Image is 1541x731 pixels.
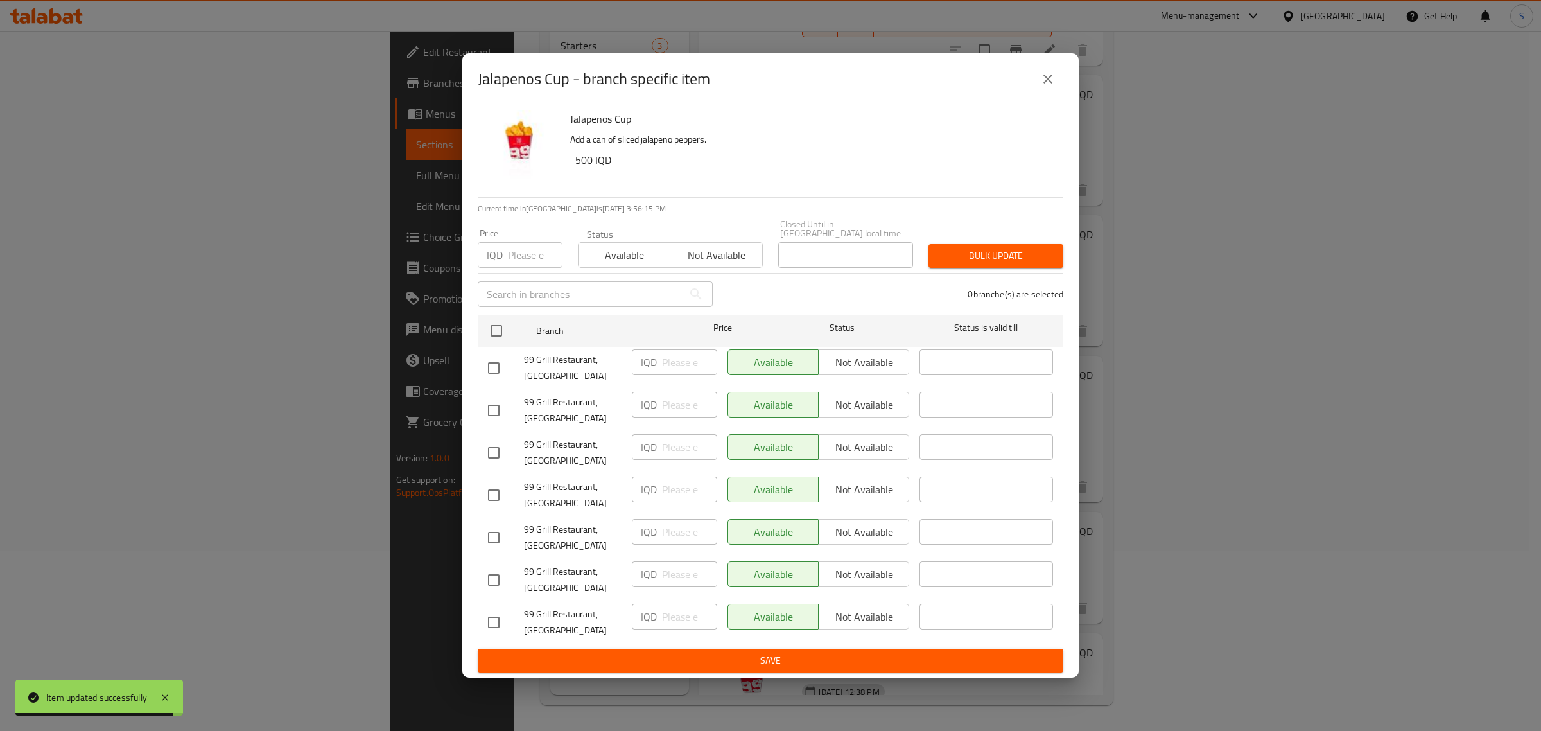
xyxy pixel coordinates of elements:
[578,242,670,268] button: Available
[46,691,147,705] div: Item updated successfully
[928,244,1063,268] button: Bulk update
[508,242,562,268] input: Please enter price
[641,524,657,540] p: IQD
[641,397,657,412] p: IQD
[524,564,622,596] span: 99 Grill Restaurant, [GEOGRAPHIC_DATA]
[478,203,1063,215] p: Current time in [GEOGRAPHIC_DATA] is [DATE] 3:56:15 PM
[524,437,622,469] span: 99 Grill Restaurant, [GEOGRAPHIC_DATA]
[662,477,717,502] input: Please enter price
[968,288,1063,301] p: 0 branche(s) are selected
[680,320,765,336] span: Price
[641,609,657,624] p: IQD
[524,479,622,511] span: 99 Grill Restaurant, [GEOGRAPHIC_DATA]
[536,323,670,339] span: Branch
[487,247,503,263] p: IQD
[478,281,683,307] input: Search in branches
[575,151,1053,169] h6: 500 IQD
[641,482,657,497] p: IQD
[776,320,909,336] span: Status
[662,604,717,630] input: Please enter price
[662,561,717,587] input: Please enter price
[919,320,1053,336] span: Status is valid till
[524,606,622,639] span: 99 Grill Restaurant, [GEOGRAPHIC_DATA]
[662,392,717,418] input: Please enter price
[488,653,1053,669] span: Save
[662,519,717,545] input: Please enter price
[939,248,1053,264] span: Bulk update
[641,355,657,370] p: IQD
[478,649,1063,673] button: Save
[524,352,622,384] span: 99 Grill Restaurant, [GEOGRAPHIC_DATA]
[662,434,717,460] input: Please enter price
[1032,64,1063,94] button: close
[570,132,1053,148] p: Add a can of sliced jalapeno peppers.
[524,522,622,554] span: 99 Grill Restaurant, [GEOGRAPHIC_DATA]
[584,246,665,265] span: Available
[524,394,622,427] span: 99 Grill Restaurant, [GEOGRAPHIC_DATA]
[478,69,710,89] h2: Jalapenos Cup - branch specific item
[670,242,762,268] button: Not available
[478,110,560,192] img: Jalapenos Cup
[675,246,757,265] span: Not available
[570,110,1053,128] h6: Jalapenos Cup
[641,439,657,455] p: IQD
[662,349,717,375] input: Please enter price
[641,567,657,582] p: IQD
